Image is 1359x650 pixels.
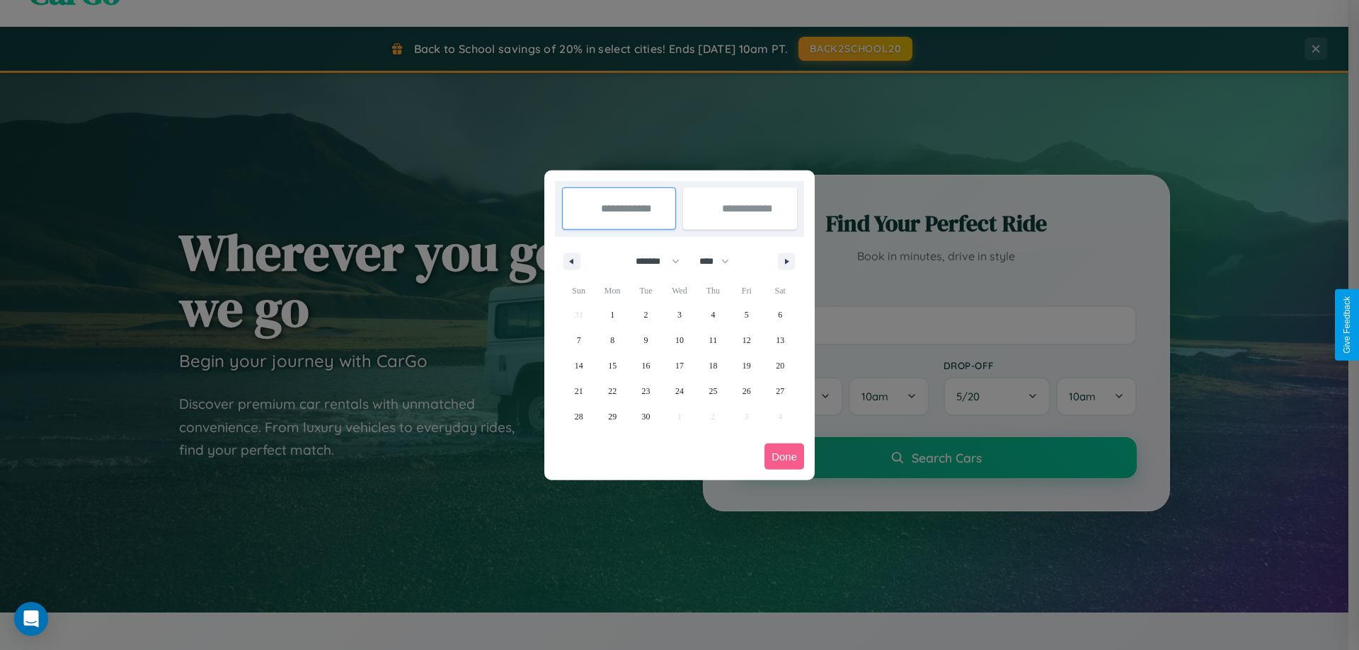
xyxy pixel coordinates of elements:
span: 15 [608,353,617,378]
span: Sat [764,279,797,302]
span: 13 [776,327,784,353]
div: Open Intercom Messenger [14,602,48,636]
button: 22 [595,378,629,404]
span: 1 [610,302,614,327]
button: 24 [663,378,696,404]
button: 3 [663,302,696,327]
button: 10 [663,327,696,353]
span: 18 [709,353,717,378]
span: 10 [675,327,684,353]
span: Tue [629,279,663,302]
span: 24 [675,378,684,404]
span: 29 [608,404,617,429]
span: Mon [595,279,629,302]
button: 1 [595,302,629,327]
span: 22 [608,378,617,404]
button: 6 [764,302,797,327]
button: 26 [730,378,763,404]
span: 14 [575,353,583,378]
span: 7 [577,327,581,353]
span: 8 [610,327,614,353]
span: 4 [711,302,715,327]
span: Sun [562,279,595,302]
span: 12 [742,327,751,353]
button: 4 [696,302,730,327]
button: 8 [595,327,629,353]
span: 17 [675,353,684,378]
span: 11 [709,327,718,353]
button: 29 [595,404,629,429]
span: 26 [742,378,751,404]
button: 18 [696,353,730,378]
button: 14 [562,353,595,378]
button: 16 [629,353,663,378]
span: 6 [778,302,782,327]
button: 13 [764,327,797,353]
span: Fri [730,279,763,302]
span: 25 [709,378,717,404]
button: 15 [595,353,629,378]
button: 7 [562,327,595,353]
span: 3 [677,302,682,327]
span: 23 [642,378,650,404]
button: 21 [562,378,595,404]
button: 20 [764,353,797,378]
button: 2 [629,302,663,327]
button: 27 [764,378,797,404]
button: 23 [629,378,663,404]
span: 2 [644,302,648,327]
span: 21 [575,378,583,404]
span: 16 [642,353,650,378]
span: Wed [663,279,696,302]
div: Give Feedback [1342,296,1352,354]
button: 9 [629,327,663,353]
button: 25 [696,378,730,404]
span: 30 [642,404,650,429]
span: Thu [696,279,730,302]
button: 17 [663,353,696,378]
button: Done [764,443,804,470]
button: 30 [629,404,663,429]
span: 27 [776,378,784,404]
span: 5 [745,302,749,327]
span: 19 [742,353,751,378]
span: 9 [644,327,648,353]
span: 28 [575,404,583,429]
button: 5 [730,302,763,327]
button: 28 [562,404,595,429]
button: 19 [730,353,763,378]
span: 20 [776,353,784,378]
button: 12 [730,327,763,353]
button: 11 [696,327,730,353]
